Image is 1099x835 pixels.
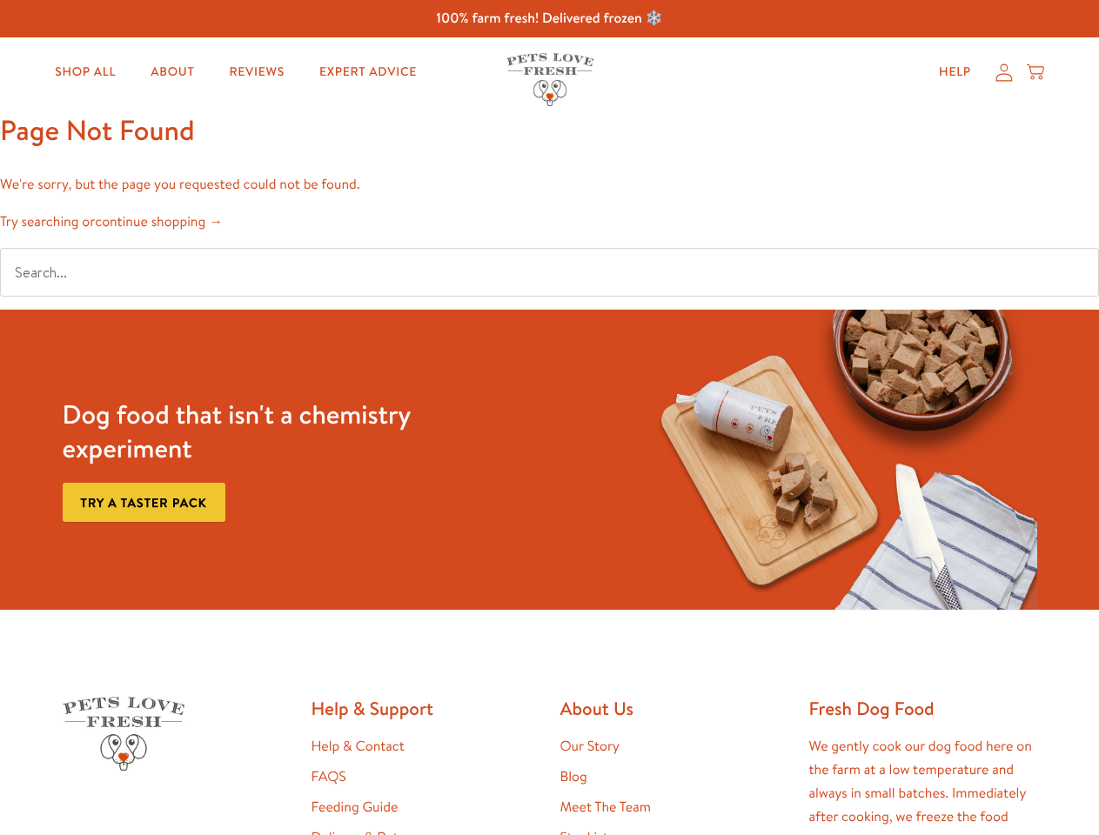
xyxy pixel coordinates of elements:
h3: Dog food that isn't a chemistry experiment [63,397,460,465]
a: Help [925,55,985,90]
a: Feeding Guide [312,798,399,817]
a: Our Story [560,737,620,756]
a: Try a taster pack [63,483,225,522]
img: Pets Love Fresh [506,53,593,106]
h2: About Us [560,697,788,720]
a: Reviews [215,55,298,90]
img: Pets Love Fresh [63,697,184,771]
a: continue shopping → [95,212,223,231]
a: FAQS [312,767,346,786]
h2: Help & Support [312,697,539,720]
h2: Fresh Dog Food [809,697,1037,720]
a: Blog [560,767,587,786]
a: Expert Advice [305,55,431,90]
a: Shop All [41,55,130,90]
a: About [137,55,208,90]
a: Meet The Team [560,798,651,817]
img: Fussy [639,310,1036,610]
a: Help & Contact [312,737,405,756]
